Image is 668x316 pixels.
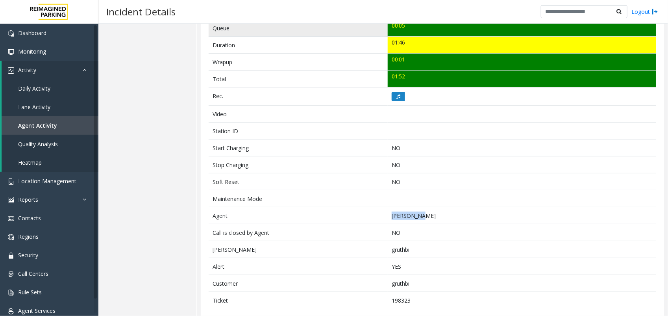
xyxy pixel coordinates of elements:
p: NO [392,229,652,237]
a: Quality Analysis [2,135,98,153]
img: 'icon' [8,216,14,222]
td: 01:52 [388,71,656,87]
img: 'icon' [8,49,14,55]
a: Activity [2,61,98,79]
td: Ticket [209,292,388,309]
img: 'icon' [8,271,14,277]
span: Regions [18,233,39,240]
td: 00:01 [388,54,656,71]
span: Agent Services [18,307,56,314]
td: Rec. [209,87,388,106]
td: [PERSON_NAME] [209,241,388,258]
a: Heatmap [2,153,98,172]
span: Activity [18,66,36,74]
td: Duration [209,37,388,54]
td: Station ID [209,123,388,139]
td: Alert [209,258,388,275]
td: Customer [209,275,388,292]
span: Reports [18,196,38,203]
a: Logout [631,7,658,16]
td: Total [209,71,388,87]
span: Dashboard [18,29,46,37]
img: 'icon' [8,67,14,74]
img: 'icon' [8,290,14,296]
td: Maintenance Mode [209,190,388,207]
img: logout [652,7,658,16]
img: 'icon' [8,308,14,314]
a: Lane Activity [2,98,98,116]
td: 198323 [388,292,656,309]
p: NO [392,144,652,152]
span: Rule Sets [18,288,42,296]
td: Wrapup [209,54,388,71]
span: Daily Activity [18,85,50,92]
td: Video [209,106,388,123]
td: Call is closed by Agent [209,224,388,241]
p: NO [392,178,652,186]
span: Contacts [18,214,41,222]
a: Agent Activity [2,116,98,135]
td: Stop Charging [209,156,388,173]
img: 'icon' [8,178,14,185]
span: Call Centers [18,270,48,277]
td: Agent [209,207,388,224]
span: Lane Activity [18,103,50,111]
td: Soft Reset [209,173,388,190]
span: Agent Activity [18,122,57,129]
img: 'icon' [8,197,14,203]
span: Location Management [18,177,76,185]
span: Security [18,251,38,259]
td: Start Charging [209,139,388,156]
img: 'icon' [8,30,14,37]
a: Daily Activity [2,79,98,98]
img: 'icon' [8,253,14,259]
p: NO [392,161,652,169]
img: 'icon' [8,234,14,240]
td: 00:05 [388,20,656,37]
span: Quality Analysis [18,140,58,148]
span: Heatmap [18,159,42,166]
h3: Incident Details [102,2,179,21]
td: Queue [209,20,388,37]
td: [PERSON_NAME] [388,207,656,224]
td: gruthbi [388,241,656,258]
td: 01:46 [388,37,656,54]
span: Monitoring [18,48,46,55]
td: gruthbi [388,275,656,292]
td: YES [388,258,656,275]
